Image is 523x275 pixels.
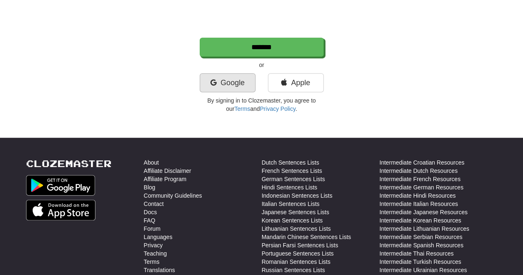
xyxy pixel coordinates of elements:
[200,73,256,92] a: Google
[144,216,155,225] a: FAQ
[380,266,467,274] a: Intermediate Ukrainian Resources
[262,191,332,200] a: Indonesian Sentences Lists
[262,167,322,175] a: French Sentences Lists
[380,225,469,233] a: Intermediate Lithuanian Resources
[262,200,320,208] a: Italian Sentences Lists
[144,208,157,216] a: Docs
[262,258,331,266] a: Romanian Sentences Lists
[144,258,160,266] a: Terms
[262,266,325,274] a: Russian Sentences Lists
[380,233,463,241] a: Intermediate Serbian Resources
[26,175,96,196] img: Get it on Google Play
[200,61,324,69] p: or
[262,183,318,191] a: Hindi Sentences Lists
[380,241,463,249] a: Intermediate Spanish Resources
[260,105,295,112] a: Privacy Policy
[262,158,319,167] a: Dutch Sentences Lists
[144,249,167,258] a: Teaching
[380,208,468,216] a: Intermediate Japanese Resources
[144,225,160,233] a: Forum
[262,225,331,233] a: Lithuanian Sentences Lists
[262,241,338,249] a: Persian Farsi Sentences Lists
[380,200,458,208] a: Intermediate Italian Resources
[268,73,324,92] a: Apple
[380,191,456,200] a: Intermediate Hindi Resources
[144,200,164,208] a: Contact
[144,158,159,167] a: About
[144,233,172,241] a: Languages
[262,233,351,241] a: Mandarin Chinese Sentences Lists
[144,183,155,191] a: Blog
[380,216,461,225] a: Intermediate Korean Resources
[144,167,191,175] a: Affiliate Disclaimer
[380,167,458,175] a: Intermediate Dutch Resources
[234,105,250,112] a: Terms
[380,258,461,266] a: Intermediate Turkish Resources
[26,200,96,220] img: Get it on App Store
[144,191,202,200] a: Community Guidelines
[380,249,454,258] a: Intermediate Thai Resources
[144,241,163,249] a: Privacy
[262,208,329,216] a: Japanese Sentences Lists
[262,175,325,183] a: German Sentences Lists
[144,175,186,183] a: Affiliate Program
[380,183,463,191] a: Intermediate German Resources
[200,96,324,113] p: By signing in to Clozemaster, you agree to our and .
[200,1,325,33] iframe: reCAPTCHA
[380,175,461,183] a: Intermediate French Resources
[144,266,175,274] a: Translations
[380,158,464,167] a: Intermediate Croatian Resources
[262,216,323,225] a: Korean Sentences Lists
[262,249,334,258] a: Portuguese Sentences Lists
[26,158,112,169] a: Clozemaster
